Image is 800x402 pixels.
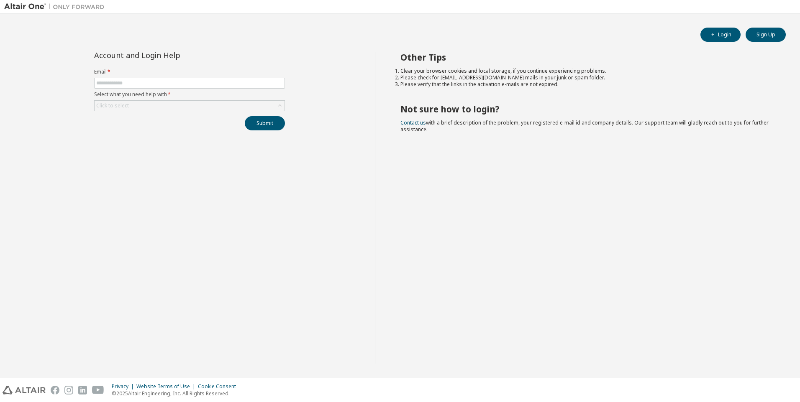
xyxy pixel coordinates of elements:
div: Website Terms of Use [136,383,198,390]
div: Privacy [112,383,136,390]
label: Select what you need help with [94,91,285,98]
li: Clear your browser cookies and local storage, if you continue experiencing problems. [400,68,771,74]
img: linkedin.svg [78,386,87,394]
div: Cookie Consent [198,383,241,390]
div: Click to select [96,102,129,109]
li: Please check for [EMAIL_ADDRESS][DOMAIN_NAME] mails in your junk or spam folder. [400,74,771,81]
li: Please verify that the links in the activation e-mails are not expired. [400,81,771,88]
p: © 2025 Altair Engineering, Inc. All Rights Reserved. [112,390,241,397]
label: Email [94,69,285,75]
button: Sign Up [746,28,786,42]
img: Altair One [4,3,109,11]
img: facebook.svg [51,386,59,394]
img: instagram.svg [64,386,73,394]
img: altair_logo.svg [3,386,46,394]
img: youtube.svg [92,386,104,394]
div: Account and Login Help [94,52,247,59]
a: Contact us [400,119,426,126]
button: Submit [245,116,285,130]
h2: Other Tips [400,52,771,63]
div: Click to select [95,101,285,111]
h2: Not sure how to login? [400,104,771,114]
span: with a brief description of the problem, your registered e-mail id and company details. Our suppo... [400,119,769,133]
button: Login [700,28,741,42]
